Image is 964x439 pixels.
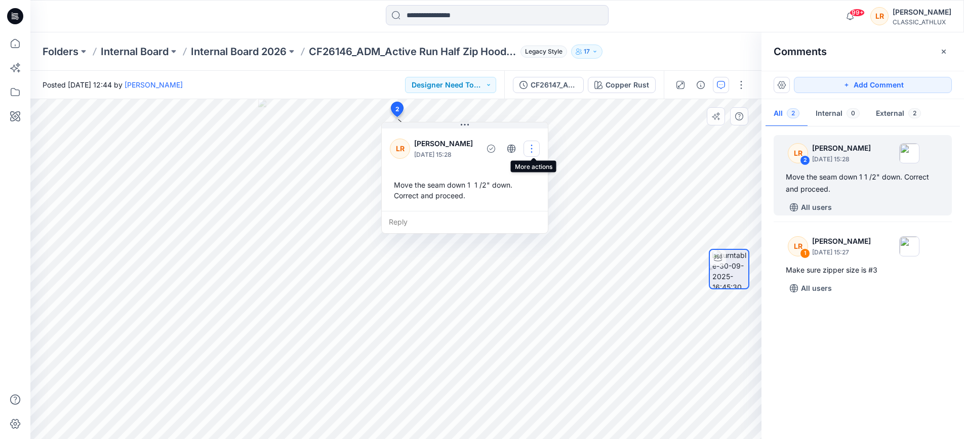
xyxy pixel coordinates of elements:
[766,101,808,127] button: All
[847,108,860,118] span: 0
[531,79,577,91] div: CF26147_ADM_Active Run Half Zip Hoodie 30SEP25
[786,280,836,296] button: All users
[309,45,516,59] p: CF26146_ADM_Active Run Half Zip Hoodie [DATE]
[812,247,871,257] p: [DATE] 15:27
[414,138,479,150] p: [PERSON_NAME]
[390,175,540,205] div: Move the seam down 1 1 /2" down. Correct and proceed.
[800,155,810,165] div: 2
[808,101,868,127] button: Internal
[712,250,748,288] img: turntable-30-09-2025-16:45:30
[812,142,871,154] p: [PERSON_NAME]
[395,105,399,114] span: 2
[812,235,871,247] p: [PERSON_NAME]
[893,18,951,26] div: CLASSIC_ATHLUX
[870,7,889,25] div: LR
[812,154,871,164] p: [DATE] 15:28
[390,139,410,159] div: LR
[786,264,940,276] div: Make sure zipper size is #3
[787,108,799,118] span: 2
[788,236,808,256] div: LR
[788,143,808,163] div: LR
[101,45,169,59] a: Internal Board
[801,201,832,213] p: All users
[774,46,827,58] h2: Comments
[893,6,951,18] div: [PERSON_NAME]
[588,77,656,93] button: Copper Rust
[908,108,921,118] span: 2
[516,45,567,59] button: Legacy Style
[786,199,836,215] button: All users
[191,45,287,59] a: Internal Board 2026
[43,79,183,90] span: Posted [DATE] 12:44 by
[693,77,709,93] button: Details
[801,282,832,294] p: All users
[850,9,865,17] span: 99+
[520,46,567,58] span: Legacy Style
[571,45,602,59] button: 17
[382,211,548,233] div: Reply
[794,77,952,93] button: Add Comment
[43,45,78,59] a: Folders
[513,77,584,93] button: CF26147_ADM_Active Run Half Zip Hoodie [DATE]
[606,79,649,91] div: Copper Rust
[125,80,183,89] a: [PERSON_NAME]
[786,171,940,195] div: Move the seam down 1 1 /2" down. Correct and proceed.
[414,150,479,160] p: [DATE] 15:28
[800,248,810,258] div: 1
[868,101,929,127] button: External
[584,46,590,57] p: 17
